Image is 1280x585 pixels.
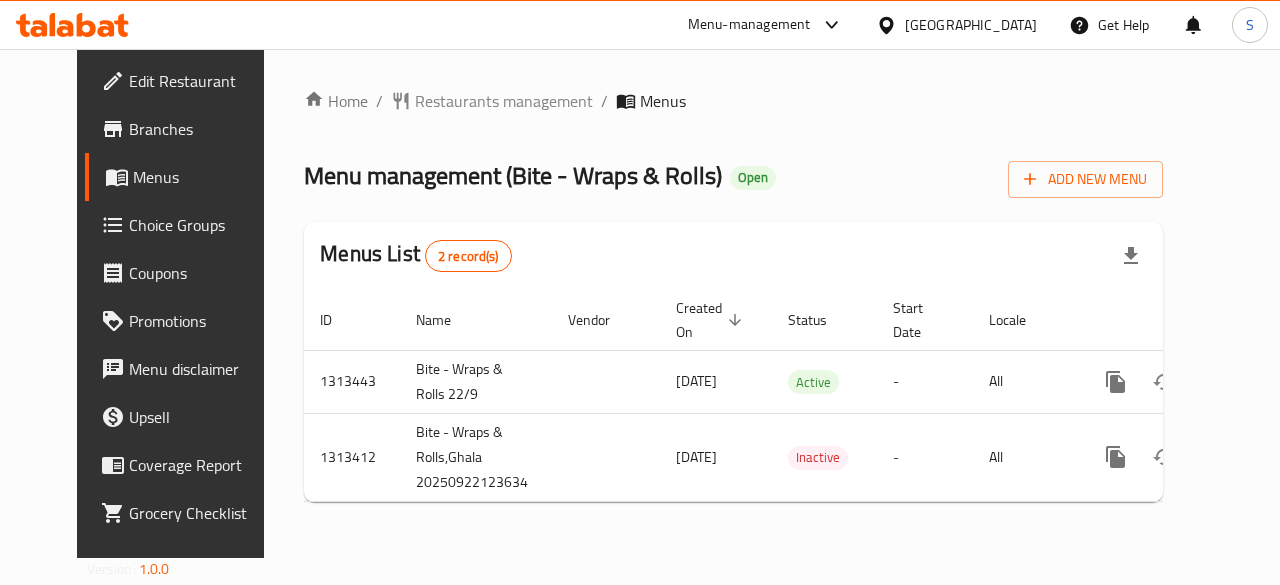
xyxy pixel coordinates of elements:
[85,489,291,537] a: Grocery Checklist
[989,308,1052,332] span: Locale
[129,261,275,285] span: Coupons
[129,213,275,237] span: Choice Groups
[85,201,291,249] a: Choice Groups
[400,350,552,413] td: Bite - Wraps & Rolls 22/9
[905,14,1037,36] div: [GEOGRAPHIC_DATA]
[129,405,275,429] span: Upsell
[304,413,400,501] td: 1313412
[788,308,853,332] span: Status
[416,308,477,332] span: Name
[85,105,291,153] a: Branches
[601,89,608,113] li: /
[85,441,291,489] a: Coverage Report
[1008,161,1163,198] button: Add New Menu
[129,117,275,141] span: Branches
[1092,358,1140,406] button: more
[426,247,511,266] span: 2 record(s)
[568,308,636,332] span: Vendor
[133,165,275,189] span: Menus
[893,296,949,344] span: Start Date
[85,345,291,393] a: Menu disclaimer
[1246,14,1254,36] span: S
[415,89,593,113] span: Restaurants management
[1107,232,1155,280] div: Export file
[139,556,170,582] span: 1.0.0
[391,89,593,113] a: Restaurants management
[129,309,275,333] span: Promotions
[129,357,275,381] span: Menu disclaimer
[788,370,839,394] div: Active
[85,297,291,345] a: Promotions
[376,89,383,113] li: /
[730,169,776,186] span: Open
[425,240,512,272] div: Total records count
[85,249,291,297] a: Coupons
[304,89,1163,113] nav: breadcrumb
[973,413,1076,501] td: All
[85,393,291,441] a: Upsell
[129,69,275,93] span: Edit Restaurant
[1024,167,1147,192] span: Add New Menu
[320,308,358,332] span: ID
[640,89,686,113] span: Menus
[1140,433,1188,481] button: Change Status
[87,556,136,582] span: Version:
[688,13,811,37] div: Menu-management
[320,239,511,272] h2: Menus List
[129,501,275,525] span: Grocery Checklist
[730,166,776,190] div: Open
[788,446,848,470] div: Inactive
[304,153,722,198] span: Menu management ( Bite - Wraps & Rolls )
[1140,358,1188,406] button: Change Status
[304,350,400,413] td: 1313443
[85,57,291,105] a: Edit Restaurant
[973,350,1076,413] td: All
[129,453,275,477] span: Coverage Report
[788,371,839,394] span: Active
[676,368,717,394] span: [DATE]
[85,153,291,201] a: Menus
[400,413,552,501] td: Bite - Wraps & Rolls,Ghala 20250922123634
[676,444,717,470] span: [DATE]
[676,296,748,344] span: Created On
[877,413,973,501] td: -
[304,89,368,113] a: Home
[1092,433,1140,481] button: more
[877,350,973,413] td: -
[788,446,848,469] span: Inactive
